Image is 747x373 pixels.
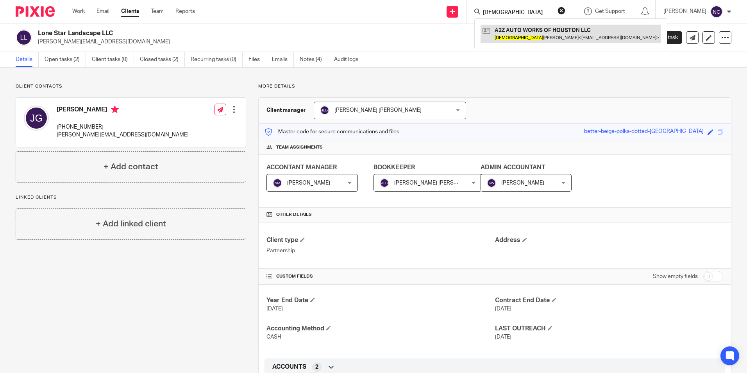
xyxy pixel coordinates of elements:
[558,7,565,14] button: Clear
[266,334,281,340] span: CASH
[584,127,704,136] div: better-beige-polka-dotted-[GEOGRAPHIC_DATA]
[380,178,389,188] img: svg%3E
[266,296,495,305] h4: Year End Date
[272,363,306,371] span: ACCOUNTS
[276,144,323,151] span: Team assignments
[151,7,164,15] a: Team
[287,180,330,186] span: [PERSON_NAME]
[266,236,495,244] h4: Client type
[487,178,496,188] img: svg%3E
[710,5,723,18] img: svg%3E
[320,106,329,115] img: svg%3E
[111,106,119,113] i: Primary
[57,131,189,139] p: [PERSON_NAME][EMAIL_ADDRESS][DOMAIN_NAME]
[16,194,246,201] p: Linked clients
[92,52,134,67] a: Client tasks (0)
[266,247,495,255] p: Partnership
[140,52,185,67] a: Closed tasks (2)
[104,161,158,173] h4: + Add contact
[264,128,399,136] p: Master code for secure communications and files
[495,236,723,244] h4: Address
[266,164,337,170] span: ACCONTANT MANAGER
[373,164,415,170] span: BOOKKEEPER
[57,123,189,131] p: [PHONE_NUMBER]
[38,38,625,46] p: [PERSON_NAME][EMAIL_ADDRESS][DOMAIN_NAME]
[334,52,364,67] a: Audit logs
[394,180,481,186] span: [PERSON_NAME] [PERSON_NAME]
[24,106,49,131] img: svg%3E
[300,52,328,67] a: Notes (4)
[175,7,195,15] a: Reports
[45,52,86,67] a: Open tasks (2)
[266,306,283,312] span: [DATE]
[663,7,706,15] p: [PERSON_NAME]
[273,178,282,188] img: svg%3E
[276,212,312,218] span: Other details
[266,273,495,280] h4: CUSTOM FIELDS
[57,106,189,115] h4: [PERSON_NAME]
[258,83,731,90] p: More details
[272,52,294,67] a: Emails
[495,334,511,340] span: [DATE]
[266,106,306,114] h3: Client manager
[334,108,422,113] span: [PERSON_NAME] [PERSON_NAME]
[315,363,318,371] span: 2
[38,29,508,38] h2: Lone Star Landscape LLC
[501,180,544,186] span: [PERSON_NAME]
[16,52,39,67] a: Details
[16,83,246,90] p: Client contacts
[653,273,698,280] label: Show empty fields
[121,7,139,15] a: Clients
[96,218,166,230] h4: + Add linked client
[16,6,55,17] img: Pixie
[482,9,552,16] input: Search
[495,296,723,305] h4: Contract End Date
[97,7,109,15] a: Email
[481,164,545,170] span: ADMIN ACCOUNTANT
[495,325,723,333] h4: LAST OUTREACH
[72,7,85,15] a: Work
[248,52,266,67] a: Files
[191,52,243,67] a: Recurring tasks (0)
[266,325,495,333] h4: Accounting Method
[495,306,511,312] span: [DATE]
[595,9,625,14] span: Get Support
[16,29,32,46] img: svg%3E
